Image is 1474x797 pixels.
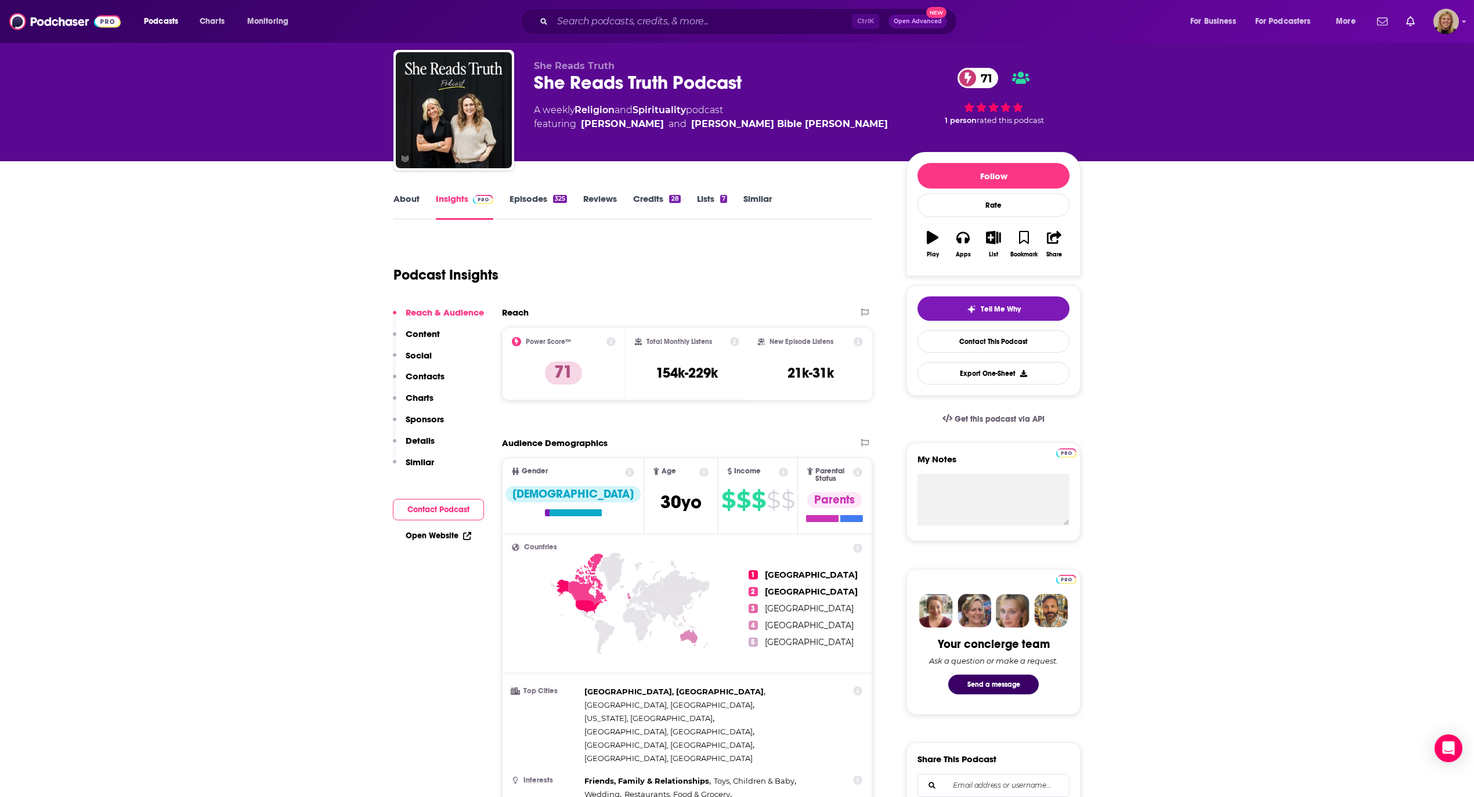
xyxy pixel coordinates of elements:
div: Search followers [917,774,1070,797]
span: Podcasts [144,13,178,30]
h2: Reach [502,307,529,318]
p: 71 [545,361,582,385]
span: $ [752,491,765,509]
a: Open Website [406,531,471,541]
span: , [584,725,754,738]
img: Podchaser Pro [473,195,493,204]
div: Rate [917,193,1070,217]
span: More [1336,13,1356,30]
span: 3 [749,604,758,613]
button: Open AdvancedNew [888,15,947,28]
img: Jon Profile [1034,594,1068,628]
p: Charts [406,392,433,403]
button: Details [393,435,435,457]
img: She Reads Truth Podcast [396,52,512,168]
button: Contacts [393,371,445,392]
div: Your concierge team [938,637,1050,651]
h3: Top Cities [512,687,580,695]
a: Religion [575,104,615,115]
span: Get this podcast via API [955,414,1045,424]
button: Sponsors [393,414,444,435]
p: Details [406,435,435,446]
a: Lists7 [697,193,727,220]
span: [GEOGRAPHIC_DATA], [GEOGRAPHIC_DATA] [584,753,753,763]
img: Podchaser - Follow, Share and Rate Podcasts [9,10,121,32]
button: Share [1039,223,1070,265]
p: Reach & Audience [406,307,484,318]
div: Search podcasts, credits, & more... [532,8,968,35]
a: About [393,193,420,220]
span: $ [736,491,750,509]
div: Share [1046,251,1062,258]
div: List [989,251,998,258]
a: Show notifications dropdown [1372,12,1392,31]
div: Apps [956,251,971,258]
button: open menu [239,12,304,31]
a: Get this podcast via API [933,405,1054,433]
p: Social [406,350,432,361]
span: [GEOGRAPHIC_DATA], [GEOGRAPHIC_DATA] [584,727,753,736]
h2: New Episode Listens [769,338,833,346]
span: and [669,117,687,131]
span: Parental Status [815,468,851,483]
span: , [584,774,711,788]
span: Tell Me Why [981,305,1021,314]
a: Amanda Bible Williams [691,117,888,131]
span: 5 [749,637,758,647]
img: User Profile [1433,9,1459,34]
a: 71 [958,68,998,88]
a: Show notifications dropdown [1401,12,1419,31]
span: For Podcasters [1255,13,1311,30]
span: [GEOGRAPHIC_DATA] [765,570,858,580]
span: $ [721,491,735,509]
div: 7 [720,195,727,203]
a: InsightsPodchaser Pro [436,193,493,220]
button: Show profile menu [1433,9,1459,34]
a: Contact This Podcast [917,330,1070,353]
span: [GEOGRAPHIC_DATA] [765,586,858,597]
h3: Interests [512,777,580,784]
h2: Audience Demographics [502,437,608,448]
button: Play [917,223,948,265]
img: Jules Profile [996,594,1029,628]
span: , [584,712,714,725]
a: Spirituality [633,104,686,115]
button: Social [393,350,432,371]
a: Reviews [583,193,617,220]
span: featuring [534,117,888,131]
a: Pro website [1056,573,1076,584]
span: Logged in as avansolkema [1433,9,1459,34]
button: Reach & Audience [393,307,484,328]
button: Follow [917,163,1070,189]
img: Barbara Profile [958,594,991,628]
button: Contact Podcast [393,499,484,520]
span: Friends, Family & Relationships [584,776,709,785]
button: Similar [393,457,434,478]
p: Content [406,328,440,339]
span: She Reads Truth [534,60,615,71]
img: Sydney Profile [919,594,953,628]
span: New [926,7,947,18]
p: Similar [406,457,434,468]
span: [GEOGRAPHIC_DATA], [GEOGRAPHIC_DATA] [584,740,753,749]
span: Countries [524,544,557,551]
span: [US_STATE], [GEOGRAPHIC_DATA] [584,713,713,723]
span: Charts [200,13,225,30]
a: Charts [192,12,232,31]
h3: Share This Podcast [917,753,996,765]
p: Contacts [406,371,445,382]
a: Credits28 [633,193,680,220]
span: For Business [1190,13,1236,30]
div: Open Intercom Messenger [1435,734,1462,762]
div: [DEMOGRAPHIC_DATA] [505,486,641,502]
span: Monitoring [247,13,288,30]
button: open menu [136,12,193,31]
img: Podchaser Pro [1056,575,1076,584]
button: Apps [948,223,978,265]
p: Sponsors [406,414,444,425]
a: Episodes325 [510,193,567,220]
span: Open Advanced [894,19,942,24]
span: 2 [749,587,758,596]
button: Charts [393,392,433,414]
